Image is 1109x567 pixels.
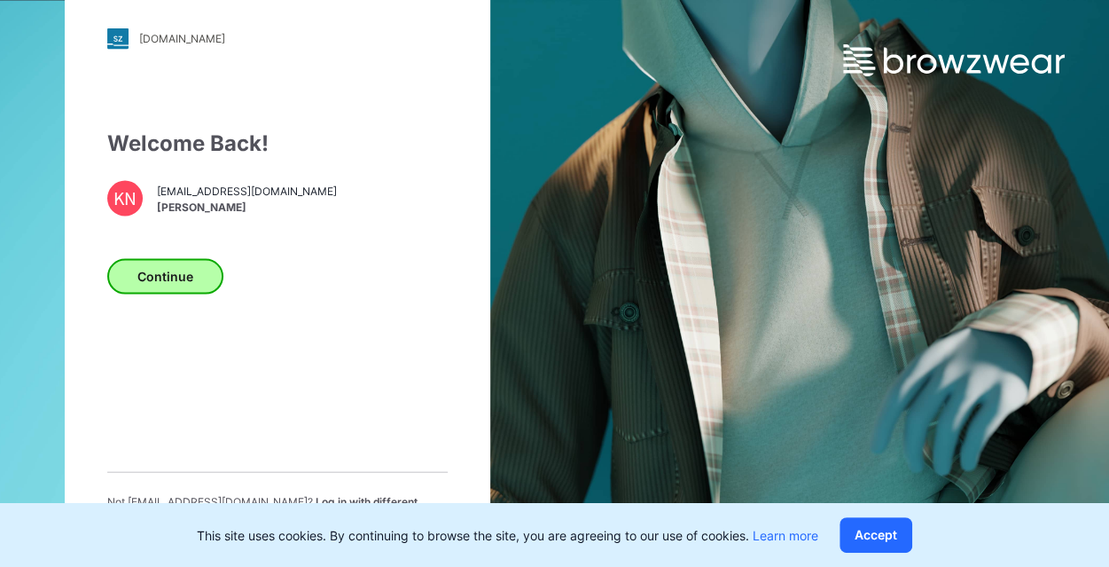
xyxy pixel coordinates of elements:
[107,180,143,216] div: KN
[139,32,225,45] div: [DOMAIN_NAME]
[157,184,337,200] span: [EMAIL_ADDRESS][DOMAIN_NAME]
[107,493,448,525] p: Not [EMAIL_ADDRESS][DOMAIN_NAME] ?
[107,28,129,49] img: stylezone-logo.562084cfcfab977791bfbf7441f1a819.svg
[107,127,448,159] div: Welcome Back!
[157,200,337,216] span: [PERSON_NAME]
[843,44,1065,76] img: browzwear-logo.e42bd6dac1945053ebaf764b6aa21510.svg
[840,517,912,553] button: Accept
[753,528,818,543] a: Learn more
[107,28,448,49] a: [DOMAIN_NAME]
[197,526,818,545] p: This site uses cookies. By continuing to browse the site, you are agreeing to our use of cookies.
[107,258,223,294] button: Continue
